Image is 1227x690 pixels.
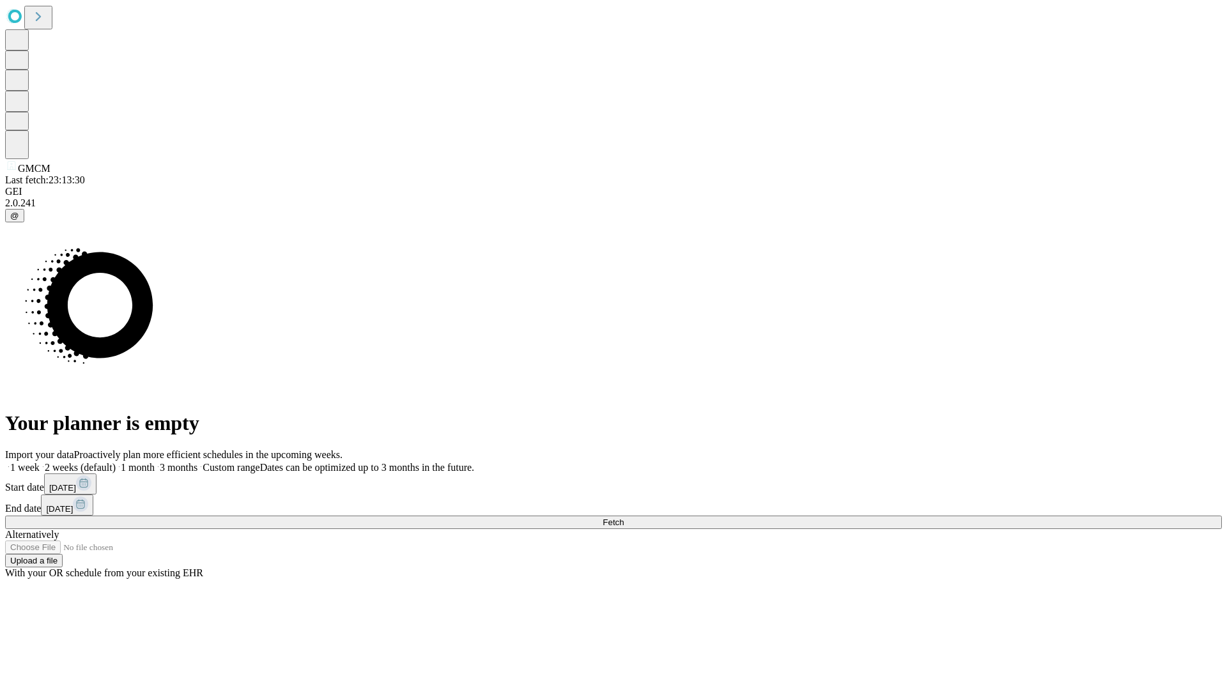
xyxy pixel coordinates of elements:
[45,462,116,473] span: 2 weeks (default)
[121,462,155,473] span: 1 month
[5,554,63,567] button: Upload a file
[18,163,50,174] span: GMCM
[44,473,96,494] button: [DATE]
[49,483,76,493] span: [DATE]
[603,517,624,527] span: Fetch
[5,186,1222,197] div: GEI
[5,197,1222,209] div: 2.0.241
[5,174,85,185] span: Last fetch: 23:13:30
[5,209,24,222] button: @
[5,567,203,578] span: With your OR schedule from your existing EHR
[5,449,74,460] span: Import your data
[5,516,1222,529] button: Fetch
[5,473,1222,494] div: Start date
[260,462,474,473] span: Dates can be optimized up to 3 months in the future.
[46,504,73,514] span: [DATE]
[41,494,93,516] button: [DATE]
[10,462,40,473] span: 1 week
[10,211,19,220] span: @
[5,529,59,540] span: Alternatively
[74,449,343,460] span: Proactively plan more efficient schedules in the upcoming weeks.
[160,462,197,473] span: 3 months
[5,411,1222,435] h1: Your planner is empty
[5,494,1222,516] div: End date
[203,462,259,473] span: Custom range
